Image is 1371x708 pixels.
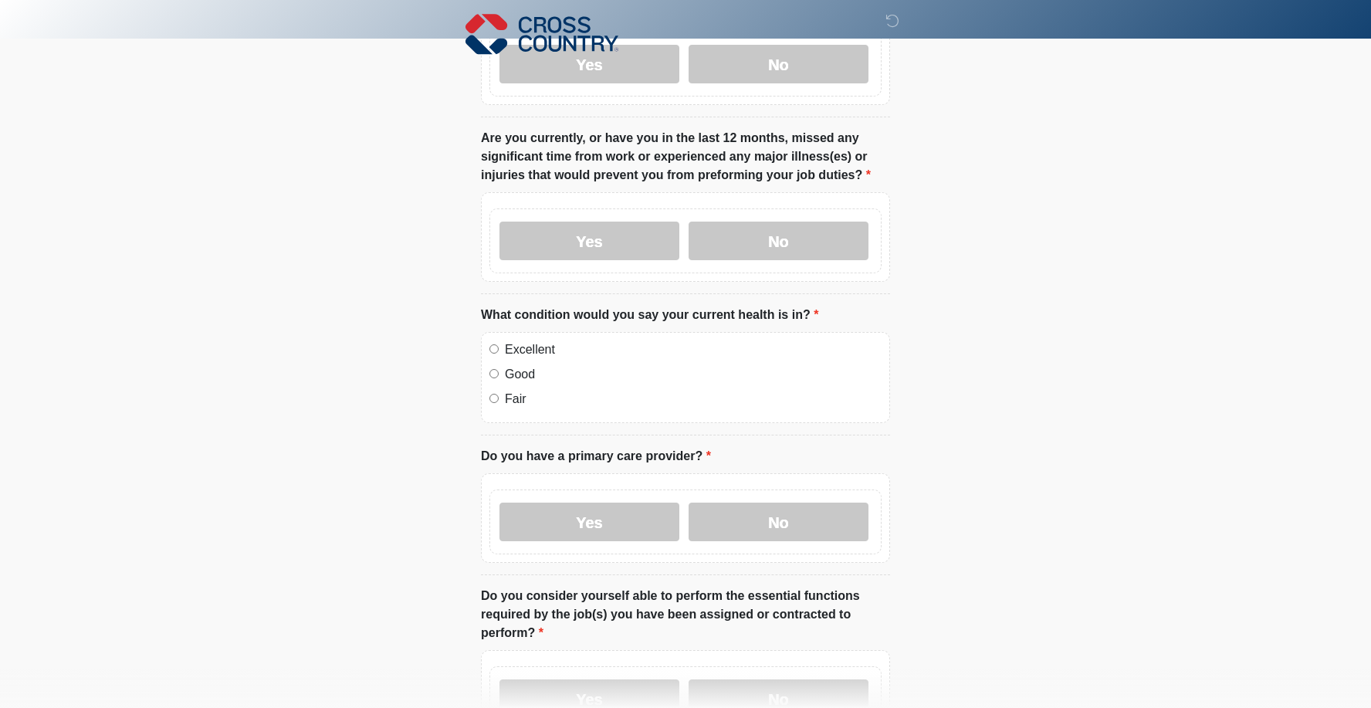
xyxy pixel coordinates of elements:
[481,447,711,466] label: Do you have a primary care provider?
[505,390,882,408] label: Fair
[489,394,499,403] input: Fair
[499,222,679,260] label: Yes
[689,222,868,260] label: No
[481,587,890,642] label: Do you consider yourself able to perform the essential functions required by the job(s) you have ...
[499,503,679,541] label: Yes
[689,503,868,541] label: No
[489,369,499,378] input: Good
[465,12,618,56] img: Cross Country Logo
[505,365,882,384] label: Good
[489,344,499,354] input: Excellent
[481,129,890,185] label: Are you currently, or have you in the last 12 months, missed any significant time from work or ex...
[505,340,882,359] label: Excellent
[481,306,818,324] label: What condition would you say your current health is in?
